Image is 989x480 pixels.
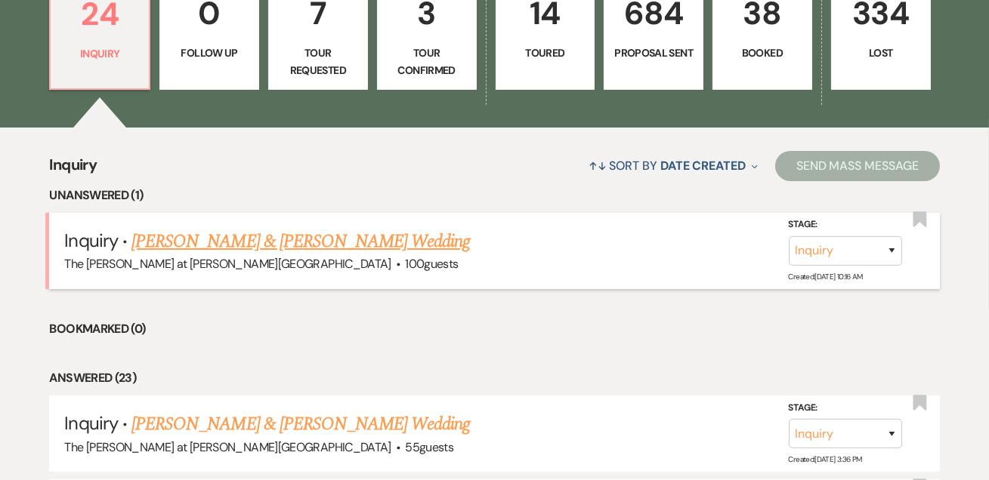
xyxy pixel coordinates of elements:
[278,45,358,78] p: Tour Requested
[49,186,939,205] li: Unanswered (1)
[722,45,802,61] p: Booked
[505,45,586,61] p: Toured
[775,151,940,181] button: Send Mass Message
[387,45,467,78] p: Tour Confirmed
[49,319,939,339] li: Bookmarked (0)
[64,229,117,252] span: Inquiry
[841,45,921,61] p: Lost
[49,153,97,186] span: Inquiry
[789,454,862,464] span: Created: [DATE] 3:36 PM
[789,399,902,416] label: Stage:
[64,411,117,435] span: Inquiry
[405,256,458,272] span: 100 guests
[405,439,453,455] span: 55 guests
[64,256,391,272] span: The [PERSON_NAME] at [PERSON_NAME][GEOGRAPHIC_DATA]
[64,439,391,455] span: The [PERSON_NAME] at [PERSON_NAME][GEOGRAPHIC_DATA]
[131,411,470,438] a: [PERSON_NAME] & [PERSON_NAME] Wedding
[613,45,694,61] p: Proposal Sent
[60,45,140,62] p: Inquiry
[583,146,764,186] button: Sort By Date Created
[789,272,863,282] span: Created: [DATE] 10:16 AM
[131,228,470,255] a: [PERSON_NAME] & [PERSON_NAME] Wedding
[49,368,939,388] li: Answered (23)
[660,158,746,174] span: Date Created
[589,158,607,174] span: ↑↓
[789,217,902,233] label: Stage:
[169,45,249,61] p: Follow Up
